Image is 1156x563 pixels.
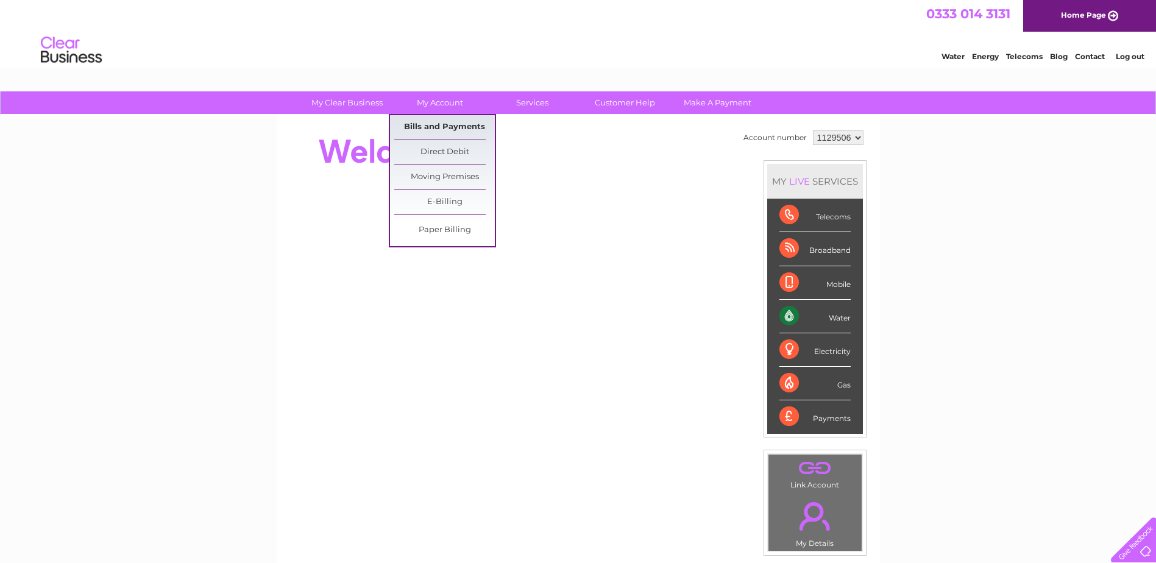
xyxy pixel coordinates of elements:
[1075,52,1105,61] a: Contact
[1050,52,1068,61] a: Blog
[941,52,965,61] a: Water
[389,91,490,114] a: My Account
[768,492,862,551] td: My Details
[767,164,863,199] div: MY SERVICES
[394,140,495,165] a: Direct Debit
[779,400,851,433] div: Payments
[779,266,851,300] div: Mobile
[291,7,867,59] div: Clear Business is a trading name of Verastar Limited (registered in [GEOGRAPHIC_DATA] No. 3667643...
[768,454,862,492] td: Link Account
[394,165,495,189] a: Moving Premises
[779,367,851,400] div: Gas
[394,115,495,140] a: Bills and Payments
[779,300,851,333] div: Water
[779,199,851,232] div: Telecoms
[482,91,583,114] a: Services
[771,458,859,479] a: .
[667,91,768,114] a: Make A Payment
[40,32,102,69] img: logo.png
[394,218,495,243] a: Paper Billing
[1116,52,1144,61] a: Log out
[1006,52,1043,61] a: Telecoms
[779,232,851,266] div: Broadband
[972,52,999,61] a: Energy
[394,190,495,214] a: E-Billing
[740,127,810,148] td: Account number
[926,6,1010,21] a: 0333 014 3131
[771,495,859,537] a: .
[787,175,812,187] div: LIVE
[779,333,851,367] div: Electricity
[297,91,397,114] a: My Clear Business
[575,91,675,114] a: Customer Help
